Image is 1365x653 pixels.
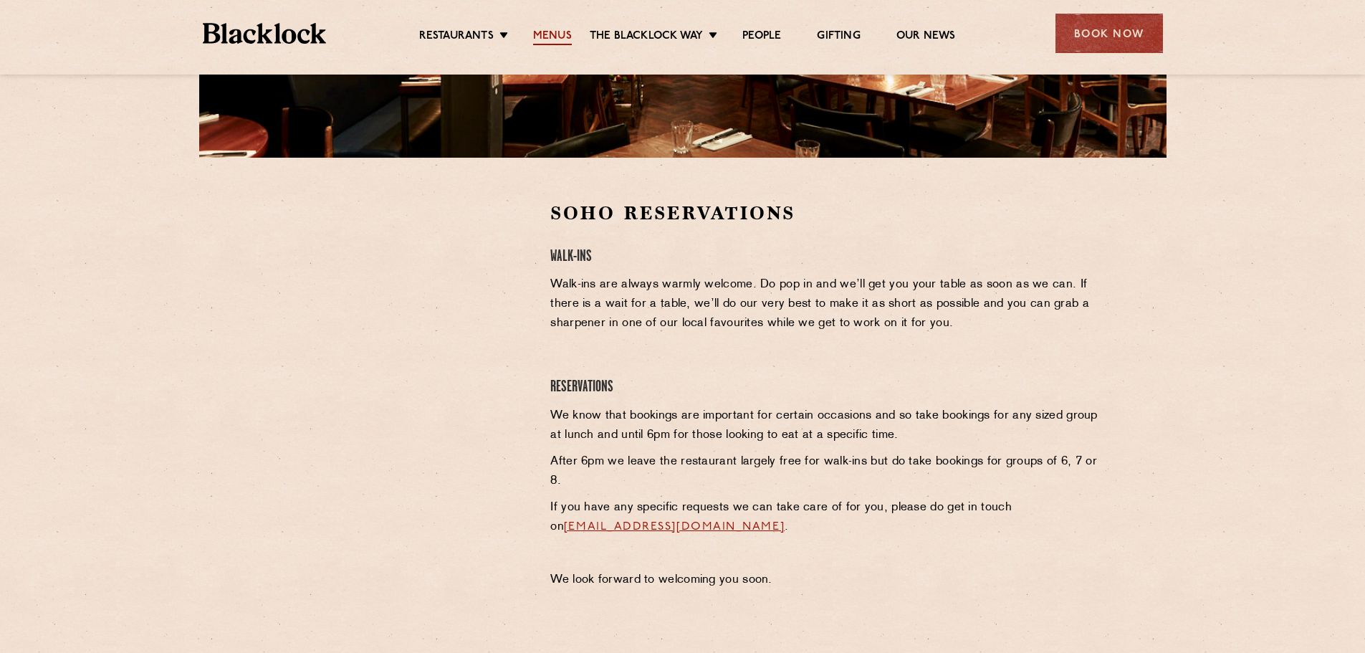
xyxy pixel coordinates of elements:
[742,29,781,45] a: People
[817,29,860,45] a: Gifting
[550,406,1100,445] p: We know that bookings are important for certain occasions and so take bookings for any sized grou...
[550,247,1100,267] h4: Walk-Ins
[550,275,1100,333] p: Walk-ins are always warmly welcome. Do pop in and we’ll get you your table as soon as we can. If ...
[550,378,1100,397] h4: Reservations
[550,452,1100,491] p: After 6pm we leave the restaurant largely free for walk-ins but do take bookings for groups of 6,...
[590,29,703,45] a: The Blacklock Way
[203,23,327,44] img: BL_Textured_Logo-footer-cropped.svg
[896,29,956,45] a: Our News
[419,29,494,45] a: Restaurants
[317,201,477,416] iframe: OpenTable make booking widget
[533,29,572,45] a: Menus
[550,571,1100,590] p: We look forward to welcoming you soon.
[1055,14,1163,53] div: Book Now
[564,521,785,533] a: [EMAIL_ADDRESS][DOMAIN_NAME]
[550,498,1100,537] p: If you have any specific requests we can take care of for you, please do get in touch on .
[550,201,1100,226] h2: Soho Reservations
